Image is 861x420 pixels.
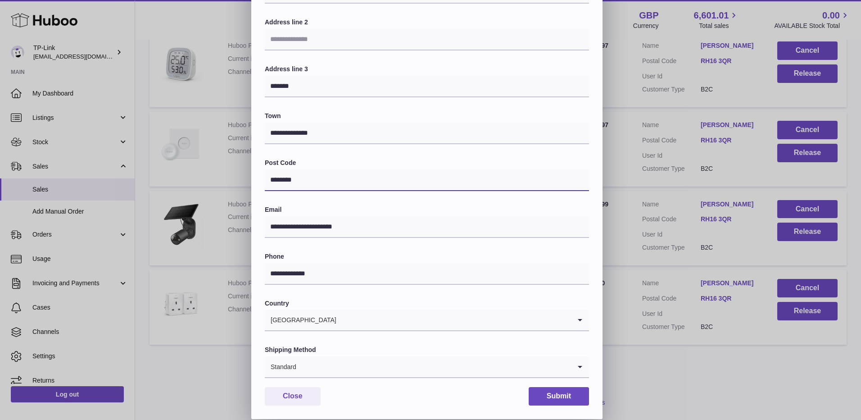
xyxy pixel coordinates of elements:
[265,310,589,331] div: Search for option
[265,299,589,308] label: Country
[265,356,589,378] div: Search for option
[265,205,589,214] label: Email
[529,387,589,406] button: Submit
[265,356,297,377] span: Standard
[265,112,589,120] label: Town
[265,159,589,167] label: Post Code
[265,387,321,406] button: Close
[265,65,589,73] label: Address line 3
[297,356,571,377] input: Search for option
[265,310,337,330] span: [GEOGRAPHIC_DATA]
[265,18,589,27] label: Address line 2
[337,310,571,330] input: Search for option
[265,346,589,354] label: Shipping Method
[265,252,589,261] label: Phone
